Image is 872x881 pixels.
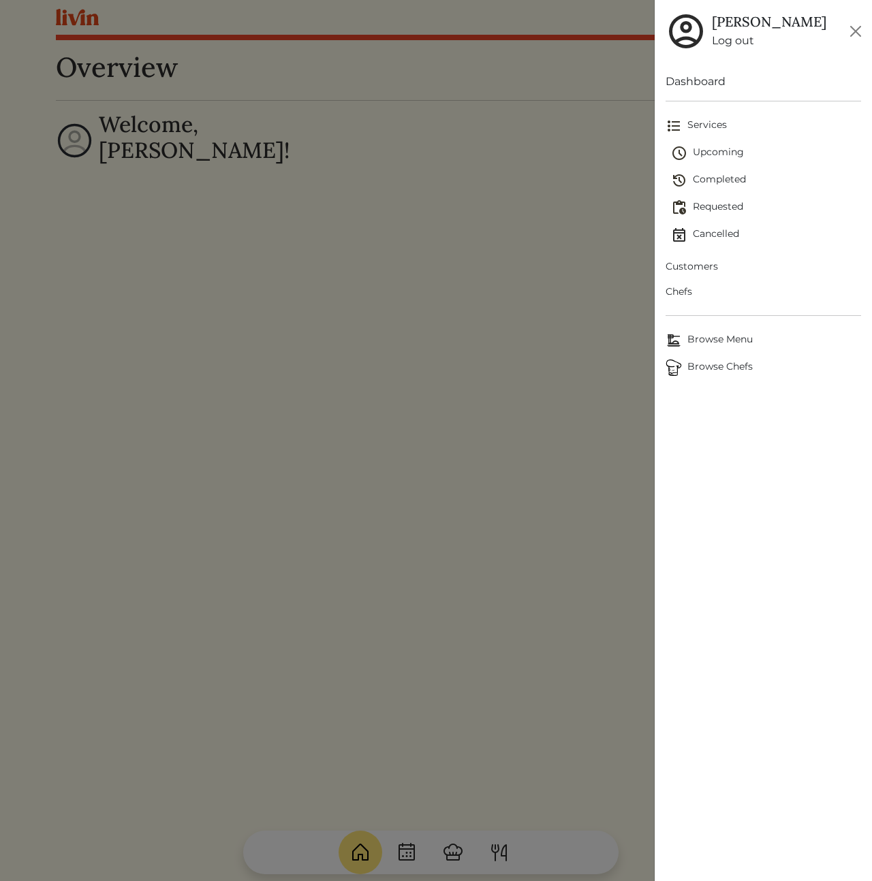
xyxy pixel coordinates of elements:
a: Browse MenuBrowse Menu [666,327,861,354]
a: Services [666,112,861,140]
a: Completed [671,167,861,194]
img: Browse Chefs [666,359,682,376]
h5: [PERSON_NAME] [712,14,826,30]
a: Cancelled [671,221,861,249]
a: Log out [712,33,826,49]
a: Customers [666,254,861,279]
img: event_cancelled-67e280bd0a9e072c26133efab016668ee6d7272ad66fa3c7eb58af48b074a3a4.svg [671,227,687,243]
a: Dashboard [666,74,861,90]
img: user_account-e6e16d2ec92f44fc35f99ef0dc9cddf60790bfa021a6ecb1c896eb5d2907b31c.svg [666,11,706,52]
a: Upcoming [671,140,861,167]
span: Browse Menu [666,332,861,349]
span: Requested [671,199,861,216]
span: Completed [671,172,861,189]
img: pending_actions-fd19ce2ea80609cc4d7bbea353f93e2f363e46d0f816104e4e0650fdd7f915cf.svg [671,199,687,216]
a: Requested [671,194,861,221]
span: Upcoming [671,145,861,161]
img: format_list_bulleted-ebc7f0161ee23162107b508e562e81cd567eeab2455044221954b09d19068e74.svg [666,118,682,134]
span: Customers [666,259,861,274]
img: Browse Menu [666,332,682,349]
a: Chefs [666,279,861,304]
img: history-2b446bceb7e0f53b931186bf4c1776ac458fe31ad3b688388ec82af02103cd45.svg [671,172,687,189]
a: ChefsBrowse Chefs [666,354,861,381]
span: Services [666,118,861,134]
img: schedule-fa401ccd6b27cf58db24c3bb5584b27dcd8bd24ae666a918e1c6b4ae8c451a22.svg [671,145,687,161]
span: Cancelled [671,227,861,243]
span: Browse Chefs [666,359,861,376]
button: Close [845,20,867,42]
span: Chefs [666,285,861,299]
